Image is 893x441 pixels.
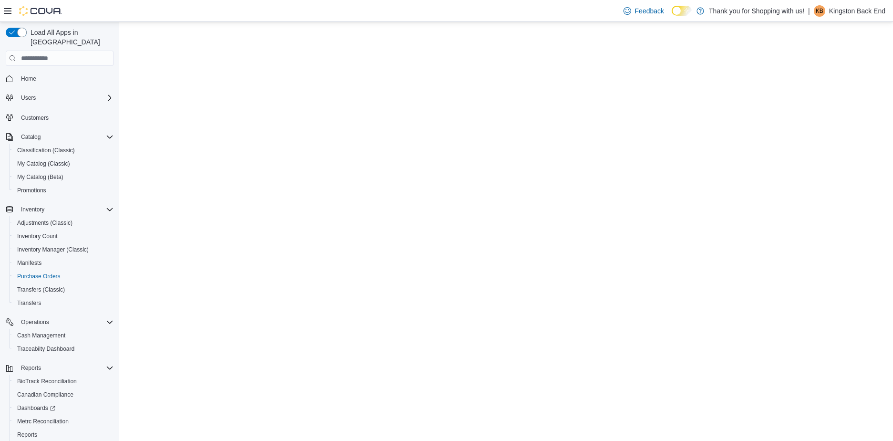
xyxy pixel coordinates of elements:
button: Catalog [2,130,117,144]
button: Classification (Classic) [10,144,117,157]
span: Reports [17,431,37,439]
span: Manifests [13,257,114,269]
a: Dashboards [10,401,117,415]
button: Purchase Orders [10,270,117,283]
span: Catalog [21,133,41,141]
span: Transfers (Classic) [17,286,65,294]
span: Users [21,94,36,102]
span: Traceabilty Dashboard [13,343,114,355]
span: Cash Management [13,330,114,341]
button: Reports [17,362,45,374]
button: Metrc Reconciliation [10,415,117,428]
span: Canadian Compliance [17,391,73,399]
span: Inventory Manager (Classic) [17,246,89,253]
span: Classification (Classic) [13,145,114,156]
span: Transfers (Classic) [13,284,114,295]
a: Transfers (Classic) [13,284,69,295]
span: Inventory [21,206,44,213]
span: Classification (Classic) [17,147,75,154]
a: Transfers [13,297,45,309]
span: My Catalog (Beta) [17,173,63,181]
span: Catalog [17,131,114,143]
span: Operations [17,316,114,328]
button: Operations [2,315,117,329]
button: Operations [17,316,53,328]
span: Manifests [17,259,42,267]
span: Adjustments (Classic) [17,219,73,227]
span: Users [17,92,114,104]
span: Purchase Orders [17,273,61,280]
span: My Catalog (Classic) [17,160,70,168]
span: Inventory [17,204,114,215]
a: Inventory Manager (Classic) [13,244,93,255]
button: Promotions [10,184,117,197]
a: Customers [17,112,52,124]
button: My Catalog (Beta) [10,170,117,184]
span: Home [21,75,36,83]
button: Inventory [2,203,117,216]
button: Cash Management [10,329,117,342]
a: My Catalog (Beta) [13,171,67,183]
span: Feedback [635,6,664,16]
a: Home [17,73,40,84]
span: Cash Management [17,332,65,339]
a: Manifests [13,257,45,269]
span: Dashboards [17,404,55,412]
span: Reports [17,362,114,374]
button: Customers [2,110,117,124]
button: Manifests [10,256,117,270]
button: Home [2,72,117,85]
a: Classification (Classic) [13,145,79,156]
input: Dark Mode [672,6,692,16]
span: BioTrack Reconciliation [17,378,77,385]
span: Purchase Orders [13,271,114,282]
p: Kingston Back End [829,5,885,17]
button: Inventory Manager (Classic) [10,243,117,256]
button: Transfers [10,296,117,310]
span: KB [816,5,823,17]
button: Transfers (Classic) [10,283,117,296]
span: Metrc Reconciliation [13,416,114,427]
a: Canadian Compliance [13,389,77,400]
button: Traceabilty Dashboard [10,342,117,356]
span: Customers [17,111,114,123]
span: Transfers [17,299,41,307]
div: Kingston Back End [814,5,825,17]
span: My Catalog (Classic) [13,158,114,169]
img: Cova [19,6,62,16]
a: BioTrack Reconciliation [13,376,81,387]
a: Dashboards [13,402,59,414]
span: Dashboards [13,402,114,414]
a: Reports [13,429,41,441]
span: Reports [21,364,41,372]
a: Inventory Count [13,231,62,242]
span: Reports [13,429,114,441]
span: BioTrack Reconciliation [13,376,114,387]
button: BioTrack Reconciliation [10,375,117,388]
a: Traceabilty Dashboard [13,343,78,355]
a: Purchase Orders [13,271,64,282]
span: Canadian Compliance [13,389,114,400]
span: Promotions [13,185,114,196]
span: Adjustments (Classic) [13,217,114,229]
span: Customers [21,114,49,122]
button: Inventory [17,204,48,215]
p: | [808,5,810,17]
a: Metrc Reconciliation [13,416,73,427]
p: Thank you for Shopping with us! [709,5,804,17]
a: Feedback [620,1,668,21]
button: Users [2,91,117,105]
span: Home [17,73,114,84]
span: Promotions [17,187,46,194]
button: My Catalog (Classic) [10,157,117,170]
button: Reports [2,361,117,375]
span: Operations [21,318,49,326]
button: Canadian Compliance [10,388,117,401]
a: My Catalog (Classic) [13,158,74,169]
span: Metrc Reconciliation [17,418,69,425]
a: Promotions [13,185,50,196]
a: Cash Management [13,330,69,341]
button: Catalog [17,131,44,143]
span: My Catalog (Beta) [13,171,114,183]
